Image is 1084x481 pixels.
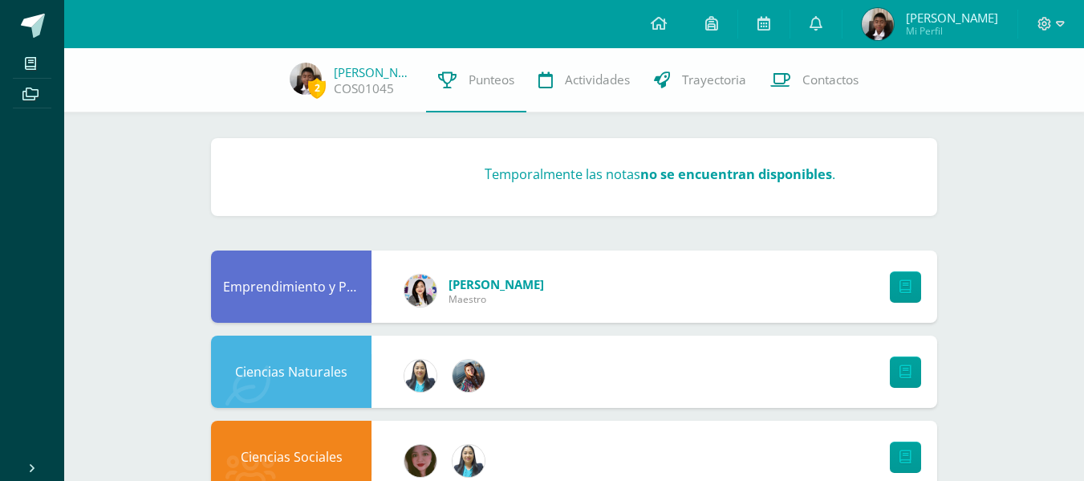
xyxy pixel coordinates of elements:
span: Contactos [802,71,859,88]
span: Actividades [565,71,630,88]
span: 2 [308,78,326,98]
a: Punteos [426,48,526,112]
div: Emprendimiento y Productividad [211,251,371,323]
div: Ciencias Naturales [211,336,371,408]
img: 49168807a2b8cca0ef2119beca2bd5ad.png [404,360,436,392]
span: [PERSON_NAME] [906,10,998,26]
img: 6668c7f582a6fcc1ecfec525c3b26814.png [862,8,894,40]
img: 6668c7f582a6fcc1ecfec525c3b26814.png [290,63,322,95]
a: COS01045 [334,80,394,97]
strong: no se encuentran disponibles [640,165,832,183]
a: Trayectoria [642,48,758,112]
a: [PERSON_NAME] [449,276,544,292]
h3: Temporalmente las notas . [485,165,835,183]
img: d92453980a0c17c7f1405f738076ad71.png [453,360,485,392]
span: Punteos [469,71,514,88]
span: Trayectoria [682,71,746,88]
img: 49168807a2b8cca0ef2119beca2bd5ad.png [453,445,485,477]
span: Maestro [449,292,544,306]
a: [PERSON_NAME] [334,64,414,80]
img: b90181085311acfc4af352b3eb5c8d13.png [404,275,436,307]
a: Actividades [526,48,642,112]
span: Mi Perfil [906,24,998,38]
img: 76ba8faa5d35b300633ec217a03f91ef.png [404,445,436,477]
a: Contactos [758,48,871,112]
